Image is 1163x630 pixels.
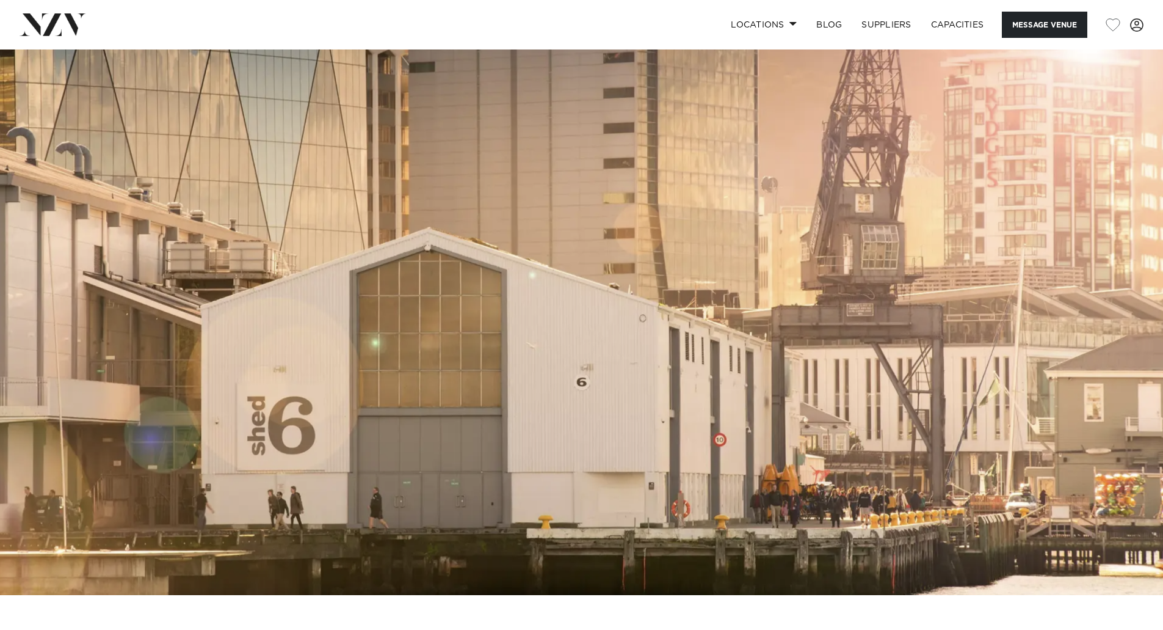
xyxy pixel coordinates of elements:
[20,13,86,35] img: nzv-logo.png
[921,12,994,38] a: Capacities
[721,12,806,38] a: Locations
[1002,12,1087,38] button: Message Venue
[852,12,921,38] a: SUPPLIERS
[806,12,852,38] a: BLOG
